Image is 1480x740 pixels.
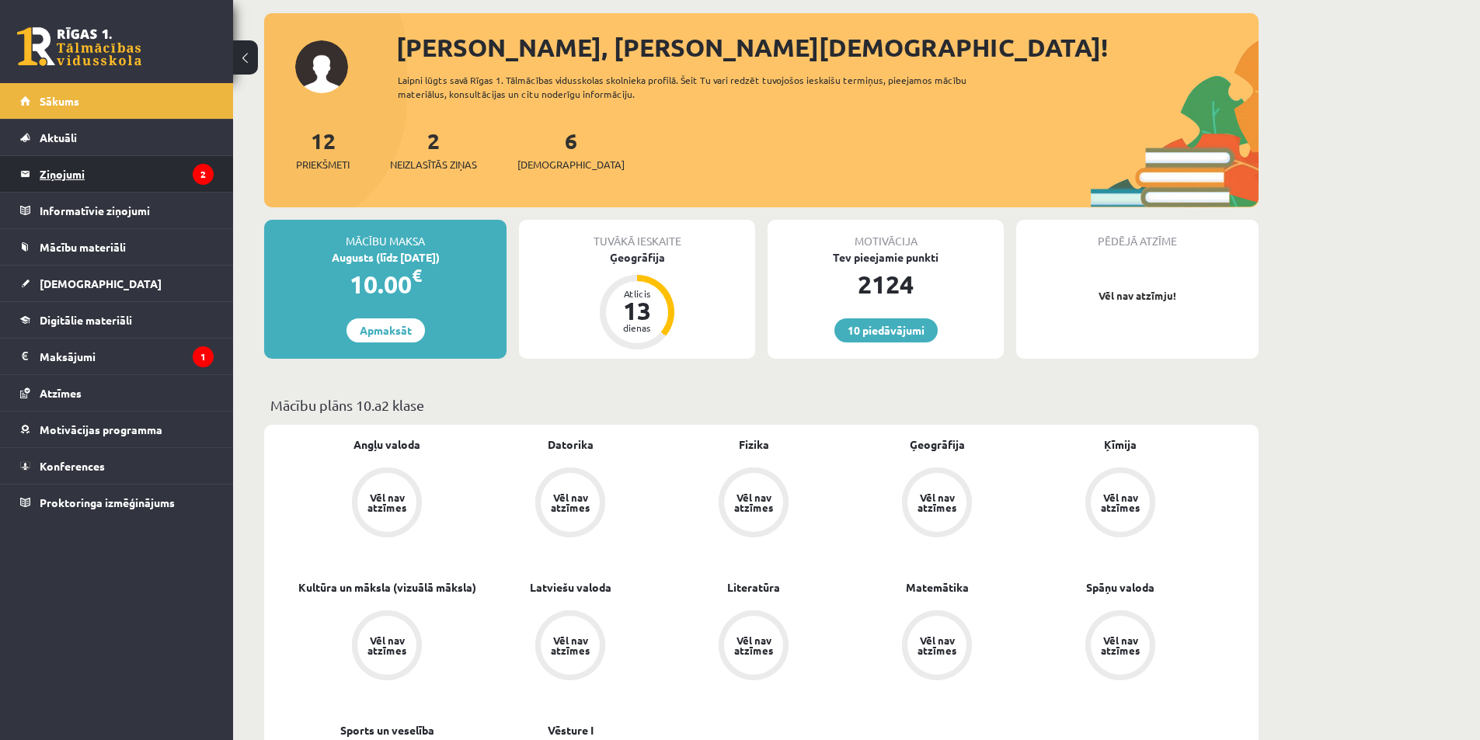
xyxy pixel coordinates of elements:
[365,492,409,512] div: Vēl nav atzīmes
[20,485,214,520] a: Proktoringa izmēģinājums
[365,635,409,655] div: Vēl nav atzīmes
[20,375,214,411] a: Atzīmes
[340,722,434,738] a: Sports un veselība
[353,436,420,453] a: Angļu valoda
[296,127,350,172] a: 12Priekšmeti
[193,164,214,185] i: 2
[1024,288,1251,304] p: Vēl nav atzīmju!
[20,448,214,484] a: Konferences
[732,635,775,655] div: Vēl nav atzīmes
[845,467,1029,540] a: Vēl nav atzīmes
[739,436,769,453] a: Fizika
[614,298,660,323] div: 13
[398,73,994,101] div: Laipni lūgts savā Rīgas 1. Tālmācības vidusskolas skolnieka profilā. Šeit Tu vari redzēt tuvojošo...
[20,266,214,301] a: [DEMOGRAPHIC_DATA]
[40,459,105,473] span: Konferences
[662,467,845,540] a: Vēl nav atzīmes
[845,610,1029,683] a: Vēl nav atzīmes
[548,635,592,655] div: Vēl nav atzīmes
[296,157,350,172] span: Priekšmeti
[768,220,1004,249] div: Motivācija
[517,157,625,172] span: [DEMOGRAPHIC_DATA]
[768,249,1004,266] div: Tev pieejamie punkti
[270,394,1252,415] p: Mācību plāns 10.a2 klase
[20,83,214,119] a: Sākums
[346,318,425,342] a: Apmaksāt
[40,276,162,290] span: [DEMOGRAPHIC_DATA]
[396,29,1259,66] div: [PERSON_NAME], [PERSON_NAME][DEMOGRAPHIC_DATA]!
[20,156,214,192] a: Ziņojumi2
[519,220,755,249] div: Tuvākā ieskaite
[732,492,775,512] div: Vēl nav atzīmes
[390,157,477,172] span: Neizlasītās ziņas
[295,610,479,683] a: Vēl nav atzīmes
[17,27,141,66] a: Rīgas 1. Tālmācības vidusskola
[834,318,938,342] a: 10 piedāvājumi
[479,610,662,683] a: Vēl nav atzīmes
[614,323,660,332] div: dienas
[1099,492,1142,512] div: Vēl nav atzīmes
[390,127,477,172] a: 2Neizlasītās ziņas
[910,436,965,453] a: Ģeogrāfija
[412,264,422,287] span: €
[298,579,476,596] a: Kultūra un māksla (vizuālā māksla)
[479,467,662,540] a: Vēl nav atzīmes
[40,156,214,192] legend: Ziņojumi
[20,302,214,338] a: Digitālie materiāli
[40,422,162,436] span: Motivācijas programma
[20,193,214,228] a: Informatīvie ziņojumi
[1099,635,1142,655] div: Vēl nav atzīmes
[662,610,845,683] a: Vēl nav atzīmes
[915,492,959,512] div: Vēl nav atzīmes
[20,120,214,155] a: Aktuāli
[1029,610,1212,683] a: Vēl nav atzīmes
[1029,467,1212,540] a: Vēl nav atzīmes
[768,266,1004,303] div: 2124
[40,193,214,228] legend: Informatīvie ziņojumi
[1104,436,1137,453] a: Ķīmija
[40,313,132,327] span: Digitālie materiāli
[517,127,625,172] a: 6[DEMOGRAPHIC_DATA]
[519,249,755,266] div: Ģeogrāfija
[906,579,969,596] a: Matemātika
[40,94,79,108] span: Sākums
[40,495,175,509] span: Proktoringa izmēģinājums
[193,346,214,367] i: 1
[548,436,594,453] a: Datorika
[727,579,780,596] a: Literatūra
[530,579,611,596] a: Latviešu valoda
[20,339,214,374] a: Maksājumi1
[614,289,660,298] div: Atlicis
[548,492,592,512] div: Vēl nav atzīmes
[40,130,77,144] span: Aktuāli
[295,467,479,540] a: Vēl nav atzīmes
[548,722,594,738] a: Vēsture I
[20,412,214,447] a: Motivācijas programma
[1016,220,1259,249] div: Pēdējā atzīme
[915,635,959,655] div: Vēl nav atzīmes
[264,266,507,303] div: 10.00
[519,249,755,352] a: Ģeogrāfija Atlicis 13 dienas
[20,229,214,265] a: Mācību materiāli
[1086,579,1154,596] a: Spāņu valoda
[264,220,507,249] div: Mācību maksa
[40,240,126,254] span: Mācību materiāli
[40,339,214,374] legend: Maksājumi
[40,386,82,400] span: Atzīmes
[264,249,507,266] div: Augusts (līdz [DATE])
